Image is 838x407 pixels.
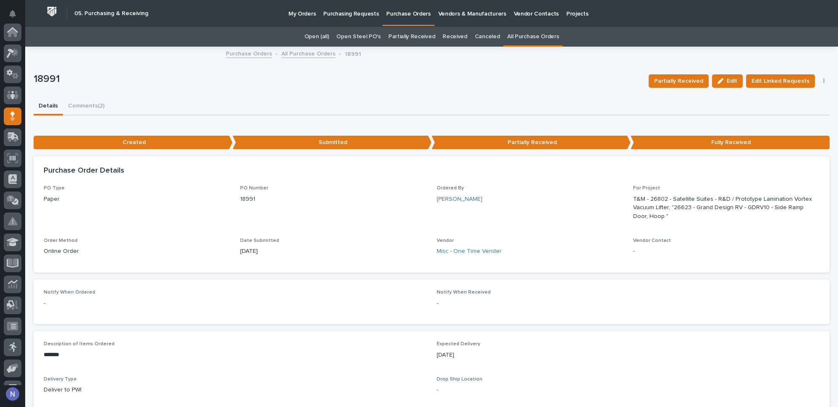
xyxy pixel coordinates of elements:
p: 18991 [34,73,642,85]
a: Partially Received [388,27,435,47]
p: Fully Received [631,136,830,150]
p: [DATE] [240,247,427,256]
span: Edit [727,77,737,85]
span: PO Type [44,186,65,191]
p: Deliver to PWI [44,386,427,394]
p: Online Order [44,247,230,256]
p: 18991 [240,195,427,204]
h2: Purchase Order Details [44,166,124,176]
a: All Purchase Orders [281,48,335,58]
button: Details [34,98,63,116]
p: - [437,386,820,394]
a: Open Steel PO's [336,27,380,47]
p: Paper [44,195,230,204]
span: Expected Delivery [437,341,480,347]
span: Vendor [437,238,454,243]
span: Date Submitted [240,238,279,243]
p: - [633,247,820,256]
p: Created [34,136,233,150]
span: For Project [633,186,660,191]
a: [PERSON_NAME] [437,195,482,204]
a: Canceled [475,27,500,47]
img: Workspace Logo [44,4,60,19]
span: Partially Received [654,76,703,86]
button: Partially Received [649,74,709,88]
a: Purchase Orders [226,48,272,58]
span: Drop Ship Location [437,377,482,382]
p: Submitted [233,136,432,150]
span: Description of Items Ordered [44,341,115,347]
button: Edit Linked Requests [746,74,815,88]
span: Notify When Received [437,290,491,295]
button: Notifications [4,5,21,23]
a: All Purchase Orders [507,27,559,47]
p: - [44,299,427,308]
a: Open (all) [304,27,329,47]
span: PO Number [240,186,268,191]
p: [DATE] [437,351,820,360]
p: Partially Received [432,136,631,150]
div: Notifications [10,10,21,24]
p: T&M - 26802 - Satellite Suites - R&D / Prototype Lamination Vortex Vacuum Lifter, "26623 - Grand ... [633,195,820,221]
span: Order Method [44,238,78,243]
button: Comments (2) [63,98,110,116]
h2: 05. Purchasing & Receiving [74,10,148,17]
p: - [437,299,820,308]
span: Ordered By [437,186,464,191]
span: Vendor Contact [633,238,671,243]
span: Delivery Type [44,377,77,382]
a: Received [443,27,467,47]
button: users-avatar [4,385,21,403]
p: 18991 [345,49,361,58]
span: Notify When Ordered [44,290,95,295]
button: Edit [712,74,743,88]
span: Edit Linked Requests [752,76,809,86]
a: Misc - One Time Vender [437,247,502,256]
